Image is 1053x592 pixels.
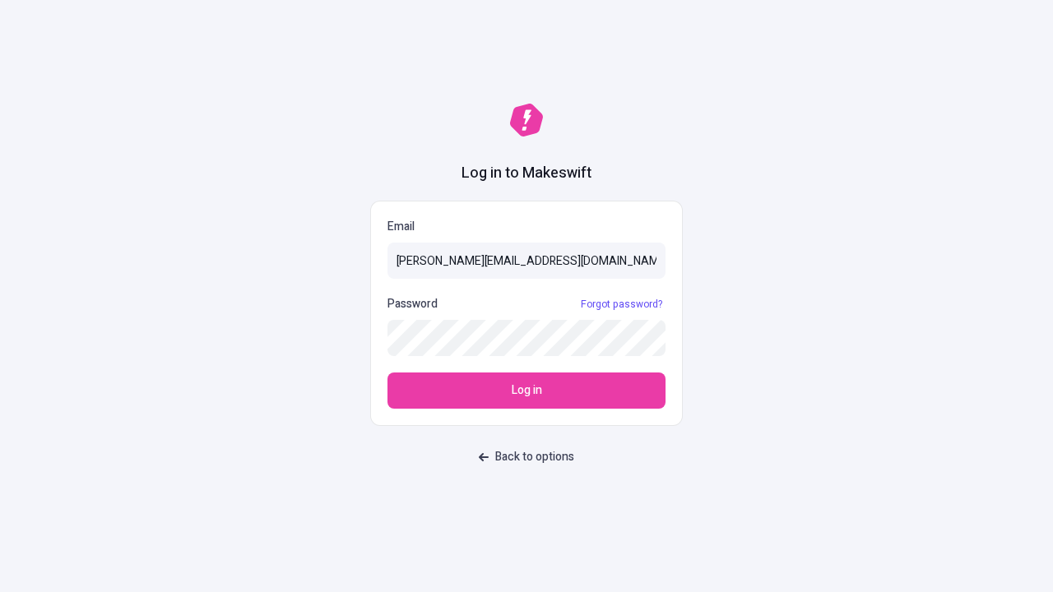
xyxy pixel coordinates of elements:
[387,372,666,409] button: Log in
[387,218,666,236] p: Email
[469,442,584,472] button: Back to options
[462,163,591,184] h1: Log in to Makeswift
[387,295,438,313] p: Password
[387,243,666,279] input: Email
[495,448,574,466] span: Back to options
[578,298,666,311] a: Forgot password?
[512,382,542,400] span: Log in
